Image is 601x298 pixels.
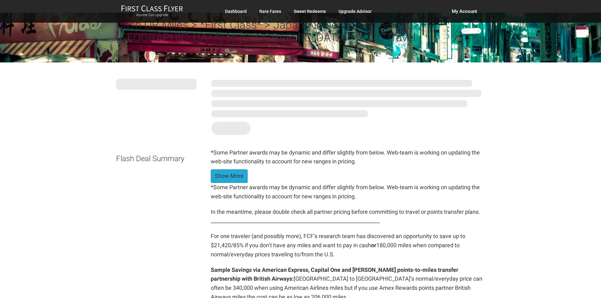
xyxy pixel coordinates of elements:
[211,207,485,226] p: In the meantime, please double check all partner pricing before committing to travel or points tr...
[211,232,485,259] p: For one traveler (and possibly more), FCF’s research team has discovered an opportunity to save u...
[211,183,485,201] p: *Some Partner awards may be dynamic and differ slightly from below. Web-team is working on updati...
[116,54,133,61] time: [DATE]
[294,6,326,17] a: Sweet Redeems
[371,242,376,248] strong: or
[116,19,485,44] h2: Cash OR Miles > *First Class* > Japan Airlines > Single Seat >[GEOGRAPHIC_DATA] to [GEOGRAPHIC_DA...
[121,5,183,18] a: First Class FlyerAnyone Can Upgrade
[116,155,201,163] h3: Flash Deal Summary
[452,8,477,15] span: My Account
[259,6,281,17] a: Rare Fares
[211,148,485,167] p: *Some Partner awards may be dynamic and differ slightly from below. Web-team is working on updati...
[121,13,183,17] small: Anyone Can Upgrade
[339,6,372,17] a: Upgrade Advisor
[121,5,183,12] img: First Class Flyer
[211,266,458,282] strong: Sample Savings via American Express, Capital One and [PERSON_NAME] points-to-miles transfer partn...
[211,169,248,183] button: Show More
[116,70,485,139] img: summary.svg
[225,6,247,17] a: Dashboard
[452,8,480,15] button: My Account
